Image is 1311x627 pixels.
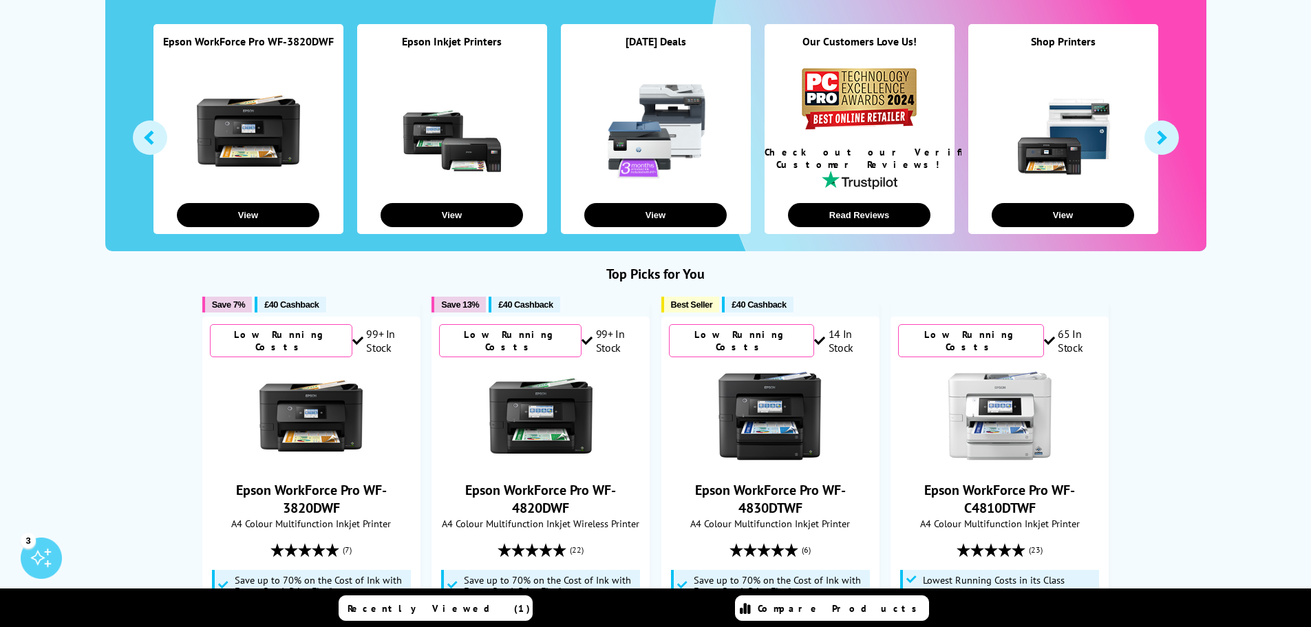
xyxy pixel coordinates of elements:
a: Epson WorkForce Pro WF-3820DWF [259,456,363,470]
a: Epson WorkForce Pro WF-3820DWF [163,34,334,48]
div: [DATE] Deals [561,34,751,65]
button: £40 Cashback [722,297,793,312]
button: £40 Cashback [489,297,559,312]
a: Epson WorkForce Pro WF-C4810DTWF [924,481,1075,517]
button: Best Seller [661,297,720,312]
span: Lowest Running Costs in its Class [923,575,1065,586]
button: Save 13% [431,297,486,312]
img: Epson WorkForce Pro WF-4820DWF [489,364,593,467]
span: (23) [1029,537,1043,563]
button: Save 7% [202,297,252,312]
span: Best Seller [671,299,713,310]
span: A4 Colour Multifunction Inkjet Printer [898,517,1101,530]
span: Save 7% [212,299,245,310]
div: 99+ In Stock [352,327,413,354]
div: 14 In Stock [814,327,872,354]
div: Shop Printers [968,34,1158,65]
button: View [992,203,1134,227]
a: Epson WorkForce Pro WF-4830DTWF [718,456,822,470]
a: Epson Inkjet Printers [402,34,502,48]
span: Save up to 70% on the Cost of Ink with Epson ReadyPrint Flex* [235,575,407,597]
span: Save up to 70% on the Cost of Ink with Epson ReadyPrint Flex* [464,575,637,597]
div: Low Running Costs [898,324,1044,357]
div: Low Running Costs [439,324,582,357]
span: A4 Colour Multifunction Inkjet Wireless Printer [439,517,642,530]
button: Read Reviews [788,203,930,227]
span: Save 13% [441,299,479,310]
img: Epson WorkForce Pro WF-C4810DTWF [948,364,1052,467]
span: £40 Cashback [498,299,553,310]
div: 65 In Stock [1044,327,1102,354]
a: Recently Viewed (1) [339,595,533,621]
span: (7) [343,537,352,563]
div: Low Running Costs [669,324,815,357]
img: Epson WorkForce Pro WF-3820DWF [259,364,363,467]
a: Epson WorkForce Pro WF-4820DWF [465,481,616,517]
div: Low Running Costs [210,324,352,357]
button: View [381,203,523,227]
span: A4 Colour Multifunction Inkjet Printer [669,517,872,530]
span: Recently Viewed (1) [348,602,531,615]
button: £40 Cashback [255,297,326,312]
span: (22) [570,537,584,563]
div: 99+ In Stock [582,327,642,354]
a: Epson WorkForce Pro WF-4820DWF [489,456,593,470]
button: View [584,203,727,227]
div: Check out our Verified Customer Reviews! [765,146,955,171]
img: Epson WorkForce Pro WF-4830DTWF [718,364,822,467]
a: Epson WorkForce Pro WF-4830DTWF [695,481,846,517]
span: (6) [802,537,811,563]
button: View [177,203,319,227]
div: Our Customers Love Us! [765,34,955,65]
a: Compare Products [735,595,929,621]
span: A4 Colour Multifunction Inkjet Printer [210,517,413,530]
span: Save up to 70% on the Cost of Ink with Epson ReadyPrint Flex* [694,575,866,597]
div: 3 [21,533,36,548]
a: Epson WorkForce Pro WF-3820DWF [236,481,387,517]
a: Epson WorkForce Pro WF-C4810DTWF [948,456,1052,470]
span: £40 Cashback [264,299,319,310]
span: £40 Cashback [732,299,786,310]
span: Compare Products [758,602,924,615]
